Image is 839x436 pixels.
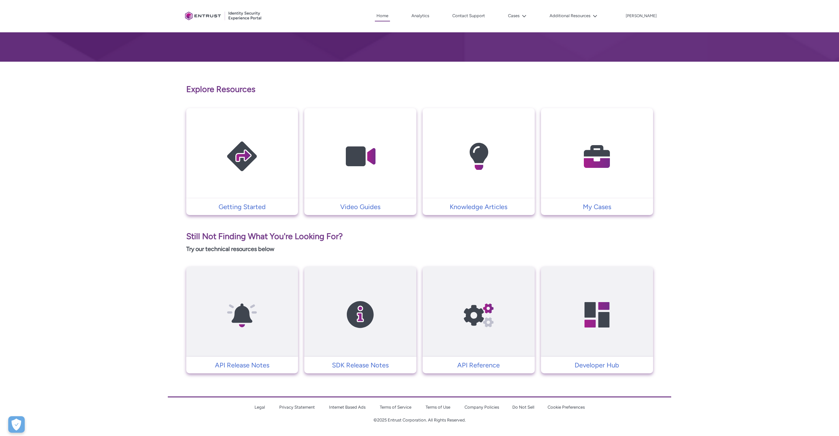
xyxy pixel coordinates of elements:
p: Developer Hub [544,360,650,370]
img: API Release Notes [211,279,273,350]
p: Still Not Finding What You're Looking For? [186,230,653,243]
div: Cookie Preferences [8,416,25,433]
a: Home [375,11,390,21]
a: Terms of Use [426,405,450,410]
p: [PERSON_NAME] [626,14,657,18]
a: Cookie Preferences [548,405,585,410]
button: User Profile daniel [625,12,657,19]
p: SDK Release Notes [308,360,413,370]
p: Getting Started [190,202,295,212]
a: Internet Based Ads [329,405,366,410]
p: Knowledge Articles [426,202,531,212]
img: Developer Hub [566,279,628,350]
p: API Reference [426,360,531,370]
a: Do Not Sell [512,405,534,410]
p: Explore Resources [186,83,653,96]
img: API Reference [447,279,510,350]
a: Company Policies [464,405,499,410]
a: My Cases [541,202,653,212]
a: Terms of Service [380,405,411,410]
a: Video Guides [304,202,416,212]
a: Developer Hub [541,360,653,370]
a: API Reference [423,360,535,370]
a: Getting Started [186,202,298,212]
p: Video Guides [308,202,413,212]
a: API Release Notes [186,360,298,370]
button: Open Preferences [8,416,25,433]
p: Try our technical resources below [186,245,653,254]
img: Getting Started [211,121,273,192]
img: Video Guides [329,121,392,192]
iframe: Qualified Messenger [809,406,839,436]
button: Additional Resources [548,11,599,21]
p: ©2025 Entrust Corporation. All Rights Reserved. [168,417,671,423]
p: API Release Notes [190,360,295,370]
a: SDK Release Notes [304,360,416,370]
a: Analytics, opens in new tab [410,11,431,21]
p: My Cases [544,202,650,212]
img: My Cases [566,121,628,192]
img: Knowledge Articles [447,121,510,192]
img: SDK Release Notes [329,279,392,350]
a: Knowledge Articles [423,202,535,212]
button: Cases [506,11,528,21]
a: Privacy Statement [279,405,315,410]
a: Legal [255,405,265,410]
a: Contact Support [451,11,487,21]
